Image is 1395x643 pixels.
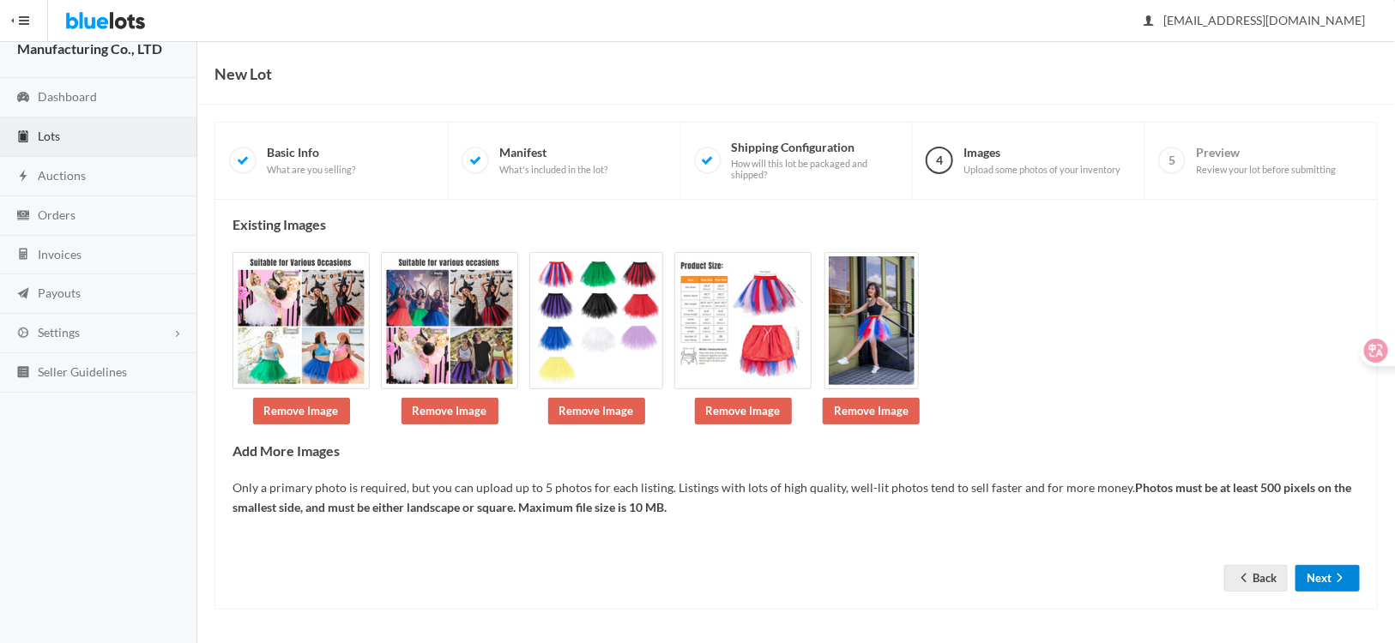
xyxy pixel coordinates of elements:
ion-icon: cash [15,208,32,225]
ion-icon: calculator [15,247,32,263]
span: Manifest [499,145,607,175]
span: 4 [926,147,953,174]
span: Review your lot before submitting [1196,164,1336,176]
img: dce3197c-57df-434e-a4fc-df1ed2087f7a-1745307050.jpg [824,252,919,389]
a: Remove Image [823,398,920,424]
span: Dashboard [38,89,97,104]
ion-icon: list box [15,365,32,382]
span: What are you selling? [267,164,355,176]
span: Images [963,145,1120,175]
span: Shipping Configuration [732,140,899,181]
a: Remove Image [695,398,792,424]
ion-icon: clipboard [15,129,32,146]
span: Basic Info [267,145,355,175]
h1: New Lot [214,61,272,87]
span: Lots [38,129,60,143]
ion-icon: arrow forward [1332,571,1349,587]
ion-icon: cog [15,326,32,342]
ion-icon: speedometer [15,90,32,106]
span: Preview [1196,145,1336,175]
a: Remove Image [548,398,645,424]
strong: Panda ([PERSON_NAME]) Manufacturing Co., LTD [17,17,174,57]
p: Only a primary photo is required, but you can upload up to 5 photos for each listing. Listings wi... [232,478,1360,517]
span: Settings [38,325,80,340]
h4: Existing Images [232,217,1360,232]
span: Auctions [38,168,86,183]
span: Payouts [38,285,81,300]
button: Nextarrow forward [1295,565,1360,592]
span: Orders [38,207,75,222]
img: ddac9686-e863-4031-b209-284c0fb6a9d1-1745307047.jpg [232,252,370,389]
span: How will this lot be packaged and shipped? [732,158,899,181]
span: [EMAIL_ADDRESS][DOMAIN_NAME] [1144,13,1365,27]
span: What's included in the lot? [499,164,607,176]
ion-icon: paper plane [15,286,32,303]
span: Invoices [38,247,82,261]
b: Photos must be at least 500 pixels on the smallest side, and must be either landscape or square. ... [232,480,1351,514]
ion-icon: flash [15,169,32,185]
img: cb736fd8-470c-41ba-9cd6-0db6a525e7ed-1745307048.jpg [381,252,518,389]
span: Seller Guidelines [38,364,127,379]
span: 5 [1158,147,1186,174]
a: Remove Image [402,398,498,424]
ion-icon: arrow back [1235,571,1253,587]
img: c421bdbd-c8d6-48e4-84a1-d10412223300-1745307050.jpg [674,252,812,389]
a: Remove Image [253,398,350,424]
ion-icon: person [1140,14,1157,30]
h4: Add More Images [232,443,1360,459]
img: 8b4bddf0-fa2f-4b5a-9b1c-be84cfd346ab-1745307049.jpg [529,252,663,389]
span: Upload some photos of your inventory [963,164,1120,176]
a: arrow backBack [1224,565,1288,592]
